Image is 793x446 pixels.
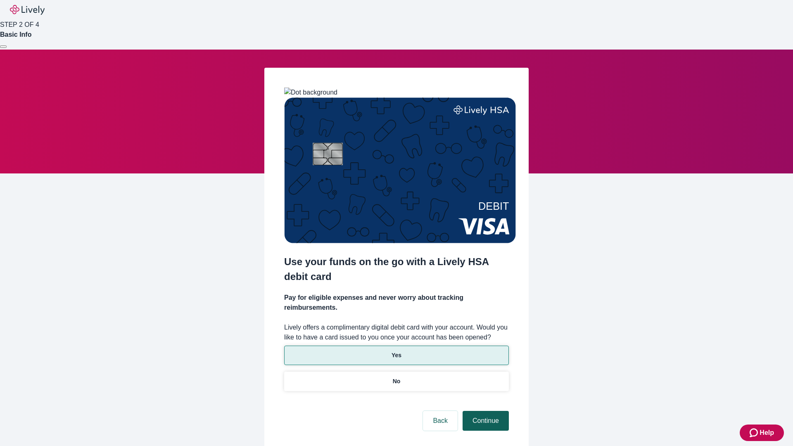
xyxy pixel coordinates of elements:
[284,323,509,342] label: Lively offers a complimentary digital debit card with your account. Would you like to have a card...
[284,88,337,97] img: Dot background
[284,346,509,365] button: Yes
[463,411,509,431] button: Continue
[393,377,401,386] p: No
[750,428,760,438] svg: Zendesk support icon
[423,411,458,431] button: Back
[740,425,784,441] button: Zendesk support iconHelp
[284,293,509,313] h4: Pay for eligible expenses and never worry about tracking reimbursements.
[10,5,45,15] img: Lively
[392,351,401,360] p: Yes
[760,428,774,438] span: Help
[284,254,509,284] h2: Use your funds on the go with a Lively HSA debit card
[284,97,516,243] img: Debit card
[284,372,509,391] button: No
